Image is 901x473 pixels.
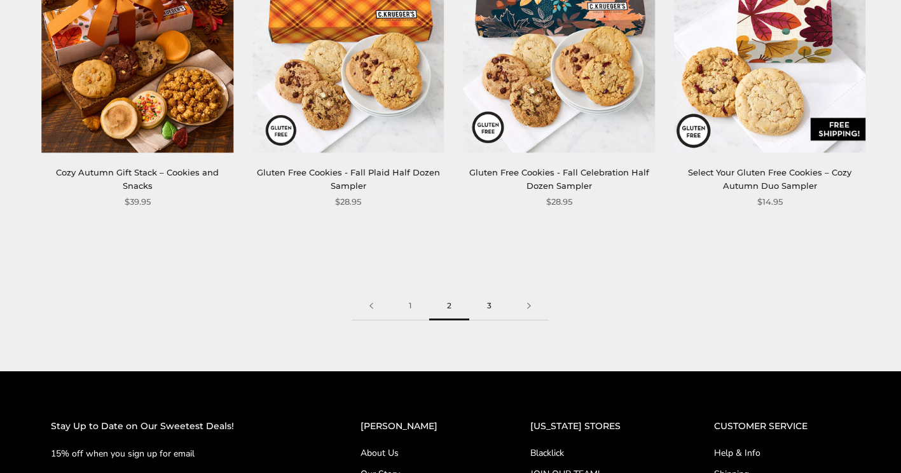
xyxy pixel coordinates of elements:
h2: Stay Up to Date on Our Sweetest Deals! [51,419,310,434]
a: Cozy Autumn Gift Stack – Cookies and Snacks [56,167,219,191]
span: $39.95 [125,195,151,209]
a: Gluten Free Cookies - Fall Celebration Half Dozen Sampler [469,167,649,191]
a: Previous page [352,292,391,320]
span: 2 [429,292,469,320]
a: Help & Info [714,446,850,460]
a: Blacklick [530,446,663,460]
a: 1 [391,292,429,320]
iframe: Sign Up via Text for Offers [10,425,132,463]
a: About Us [361,446,480,460]
a: 3 [469,292,509,320]
a: Gluten Free Cookies - Fall Plaid Half Dozen Sampler [257,167,440,191]
span: $28.95 [335,195,361,209]
a: Select Your Gluten Free Cookies – Cozy Autumn Duo Sampler [688,167,851,191]
h2: [US_STATE] STORES [530,419,663,434]
span: $28.95 [546,195,572,209]
span: $14.95 [757,195,783,209]
a: Next page [509,292,549,320]
h2: [PERSON_NAME] [361,419,480,434]
h2: CUSTOMER SERVICE [714,419,850,434]
p: 15% off when you sign up for email [51,446,310,461]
